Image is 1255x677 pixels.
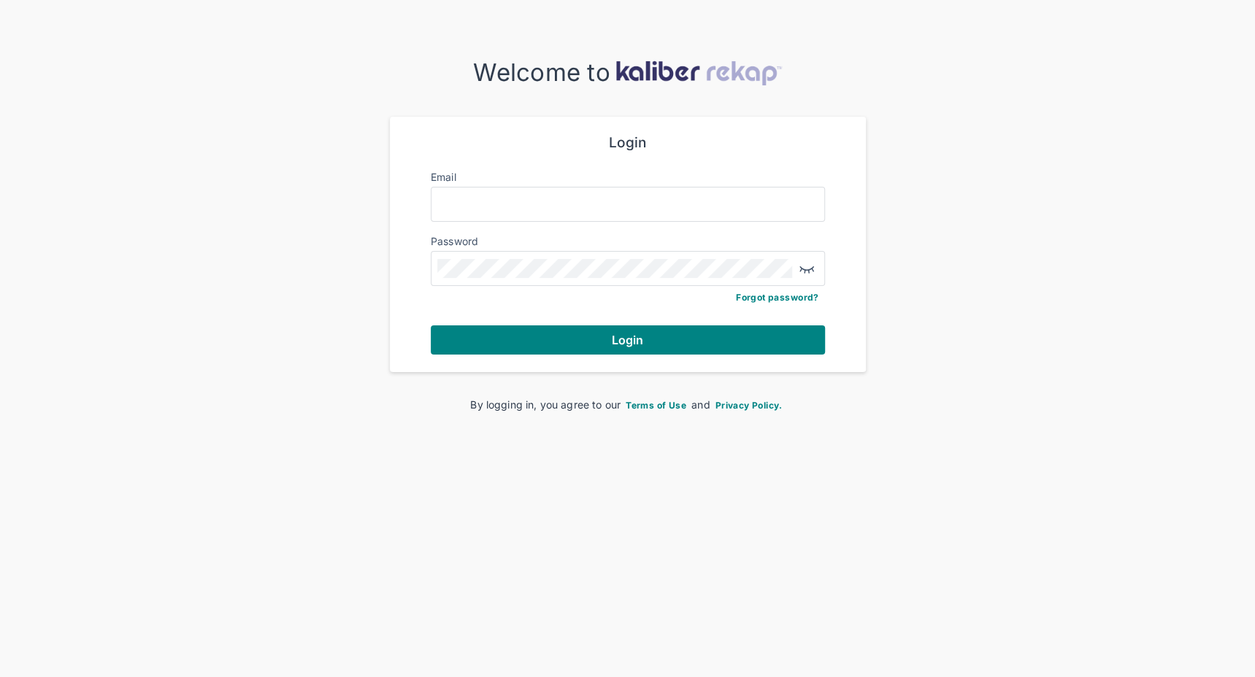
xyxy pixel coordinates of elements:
label: Email [431,171,456,183]
a: Privacy Policy. [713,398,785,411]
img: kaliber-logo [615,61,782,85]
div: Login [431,134,825,152]
div: By logging in, you agree to our and [413,397,843,412]
span: Privacy Policy. [715,400,783,411]
a: Terms of Use [623,398,688,411]
span: Login [612,333,644,347]
img: eye-closed.fa43b6e4.svg [798,260,815,277]
span: Terms of Use [626,400,686,411]
button: Login [431,325,825,355]
a: Forgot password? [736,292,818,303]
label: Password [431,235,479,247]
